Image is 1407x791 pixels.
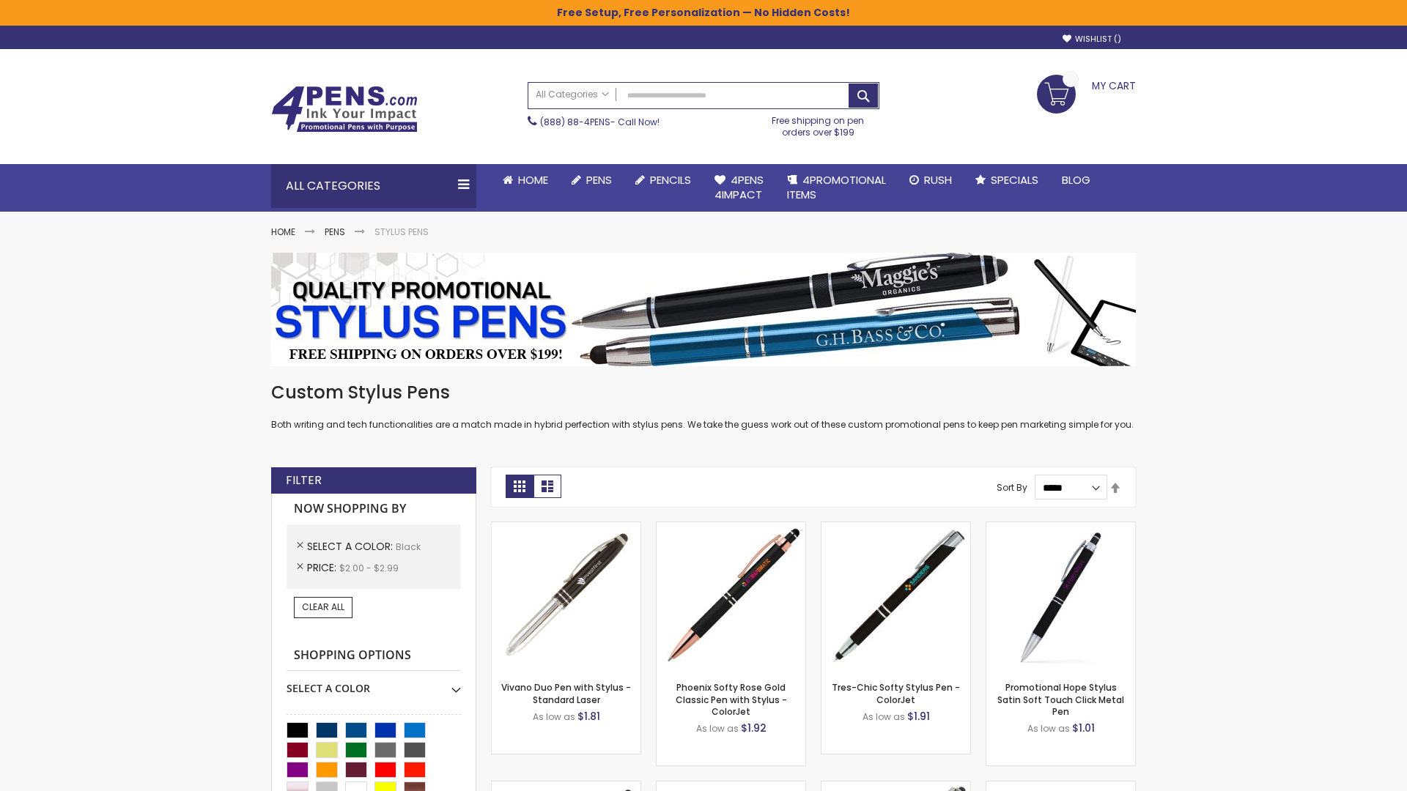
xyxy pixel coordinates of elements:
[294,597,352,617] a: Clear All
[997,681,1124,717] a: Promotional Hope Stylus Satin Soft Touch Click Metal Pen
[787,172,886,202] span: 4PROMOTIONAL ITEMS
[1050,164,1102,196] a: Blog
[491,164,560,196] a: Home
[287,494,461,524] strong: Now Shopping by
[657,521,805,534] a: Phoenix Softy Rose Gold Classic Pen with Stylus - ColorJet-Black
[1063,34,1121,45] a: Wishlist
[307,560,339,575] span: Price
[271,253,1136,366] img: Stylus Pens
[302,601,344,613] span: Clear All
[501,681,631,705] a: Vivano Duo Pen with Stylus - Standard Laser
[492,521,640,534] a: Vivano Duo Pen with Stylus - Standard Laser-Black
[624,164,703,196] a: Pencils
[1027,722,1070,735] span: As low as
[533,710,575,723] span: As low as
[863,710,905,723] span: As low as
[374,226,429,238] strong: Stylus Pens
[396,541,421,553] span: Black
[271,226,295,238] a: Home
[757,109,880,138] div: Free shipping on pen orders over $199
[676,681,787,717] a: Phoenix Softy Rose Gold Classic Pen with Stylus - ColorJet
[286,472,322,489] strong: Filter
[741,721,767,735] span: $1.92
[696,722,739,735] span: As low as
[775,164,898,212] a: 4PROMOTIONALITEMS
[986,521,1135,534] a: Promotional Hope Stylus Satin Soft Touch Click Metal Pen-Black
[1062,172,1090,187] span: Blog
[924,172,952,187] span: Rush
[271,86,418,133] img: 4Pens Custom Pens and Promotional Products
[540,116,660,128] span: - Call Now!
[650,172,691,187] span: Pencils
[307,539,396,554] span: Select A Color
[287,640,461,672] strong: Shopping Options
[1072,721,1095,735] span: $1.01
[271,381,1136,404] h1: Custom Stylus Pens
[991,172,1038,187] span: Specials
[506,475,533,498] strong: Grid
[586,172,612,187] span: Pens
[821,521,970,534] a: Tres-Chic Softy Stylus Pen - ColorJet-Black
[339,562,399,574] span: $2.00 - $2.99
[560,164,624,196] a: Pens
[997,481,1027,494] label: Sort By
[986,522,1135,671] img: Promotional Hope Stylus Satin Soft Touch Click Metal Pen-Black
[518,172,548,187] span: Home
[271,164,476,208] div: All Categories
[540,116,610,128] a: (888) 88-4PENS
[577,709,600,724] span: $1.81
[714,172,764,202] span: 4Pens 4impact
[271,381,1136,431] div: Both writing and tech functionalities are a match made in hybrid perfection with stylus pens. We ...
[325,226,345,238] a: Pens
[898,164,964,196] a: Rush
[287,671,461,696] div: Select A Color
[703,164,775,212] a: 4Pens4impact
[832,681,960,705] a: Tres-Chic Softy Stylus Pen - ColorJet
[528,83,616,107] a: All Categories
[492,522,640,671] img: Vivano Duo Pen with Stylus - Standard Laser-Black
[536,89,609,100] span: All Categories
[821,522,970,671] img: Tres-Chic Softy Stylus Pen - ColorJet-Black
[907,709,930,724] span: $1.91
[964,164,1050,196] a: Specials
[657,522,805,671] img: Phoenix Softy Rose Gold Classic Pen with Stylus - ColorJet-Black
